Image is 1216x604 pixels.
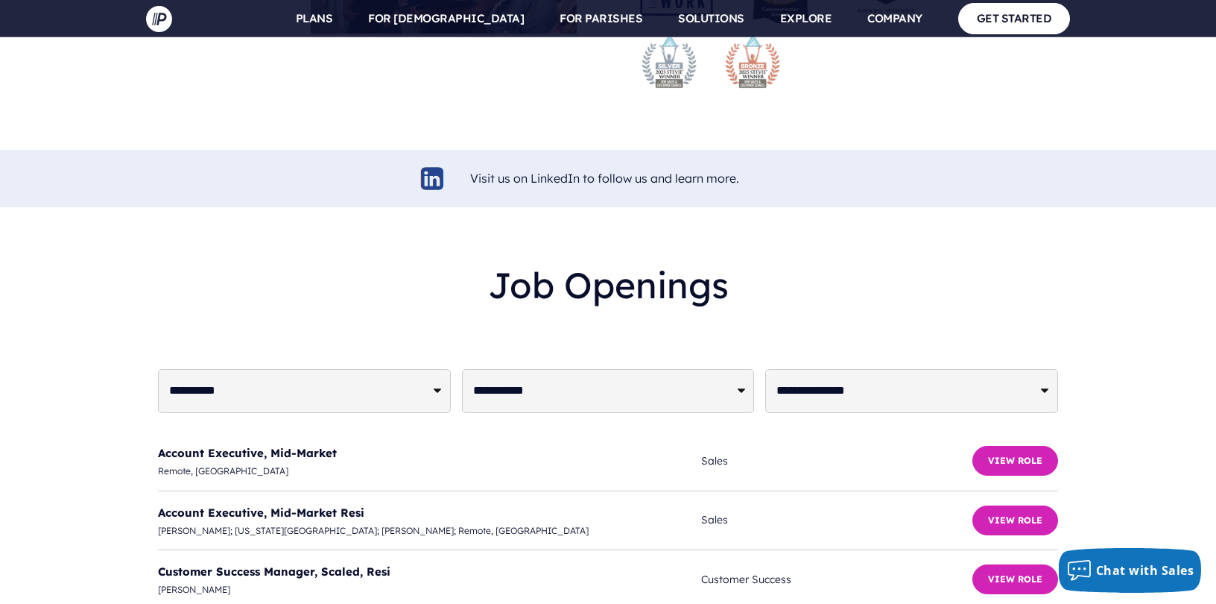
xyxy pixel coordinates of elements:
[701,570,972,589] span: Customer Success
[158,463,701,479] span: Remote, [GEOGRAPHIC_DATA]
[158,564,390,579] a: Customer Success Manager, Scaled, Resi
[972,506,1058,535] button: View Role
[723,31,782,91] img: stevie-bronze
[958,3,1071,34] a: GET STARTED
[972,564,1058,594] button: View Role
[419,165,446,192] img: linkedin-logo
[158,523,701,539] span: [PERSON_NAME]; [US_STATE][GEOGRAPHIC_DATA]; [PERSON_NAME]; Remote, [GEOGRAPHIC_DATA]
[972,446,1058,476] button: View Role
[158,506,364,520] a: Account Executive, Mid-Market Resi
[1059,548,1202,593] button: Chat with Sales
[158,252,1058,318] h2: Job Openings
[639,31,699,91] img: stevie-silver
[1096,562,1194,579] span: Chat with Sales
[701,452,972,471] span: Sales
[470,171,739,186] a: Visit us on LinkedIn to follow us and learn more.
[158,582,701,598] span: [PERSON_NAME]
[158,446,337,460] a: Account Executive, Mid-Market
[701,511,972,529] span: Sales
